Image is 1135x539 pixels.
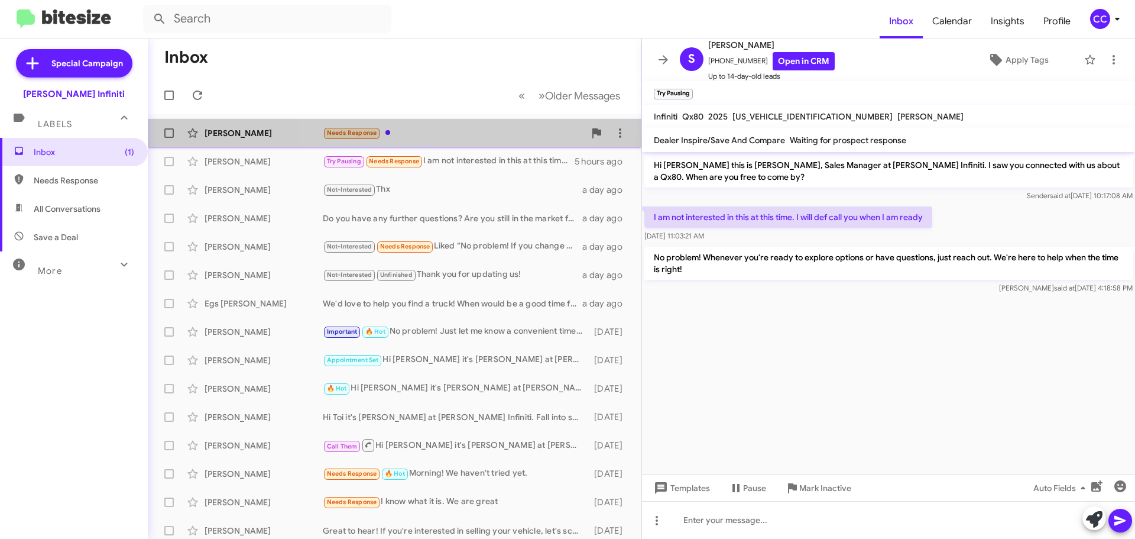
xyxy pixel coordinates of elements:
p: I am not interested in this at this time. I will def call you when I am ready [644,206,932,228]
span: Needs Response [327,498,377,506]
div: Hi [PERSON_NAME] it's [PERSON_NAME] at [PERSON_NAME] Infiniti. Fall into savings [DATE]! 🍂 Stop b... [323,382,588,395]
span: Apply Tags [1006,49,1049,70]
div: [PERSON_NAME] [205,496,323,508]
span: Not-Interested [327,271,372,279]
div: Thx [323,183,582,196]
div: [PERSON_NAME] [205,525,323,537]
a: Special Campaign [16,49,132,78]
div: Do you have any further questions? Are you still in the market for a vehicle? [323,212,582,224]
span: Needs Response [327,129,377,137]
small: Try Pausing [654,89,693,99]
p: No problem! Whenever you're ready to explore options or have questions, just reach out. We're her... [644,247,1133,280]
div: [PERSON_NAME] [205,383,323,395]
a: Calendar [923,4,981,38]
div: [PERSON_NAME] [205,411,323,423]
span: 🔥 Hot [385,470,405,477]
div: a day ago [582,212,632,224]
div: a day ago [582,298,632,309]
div: 5 hours ago [575,156,632,167]
div: [DATE] [588,496,632,508]
span: 2025 [708,111,728,122]
span: » [539,88,545,103]
h1: Inbox [164,48,208,67]
span: Save a Deal [34,231,78,243]
span: Pause [743,477,766,499]
span: Needs Response [369,157,419,165]
span: « [518,88,525,103]
div: I know what it is. We are great [323,495,588,509]
span: Auto Fields [1033,477,1090,499]
span: [PHONE_NUMBER] [708,52,835,70]
span: Older Messages [545,89,620,102]
div: [PERSON_NAME] [205,269,323,281]
button: Next [531,83,627,108]
span: Unfinished [380,271,413,279]
span: (1) [125,146,134,158]
span: [PERSON_NAME] [897,111,964,122]
div: [PERSON_NAME] [205,468,323,480]
button: Previous [511,83,532,108]
span: [PERSON_NAME] [708,38,835,52]
div: a day ago [582,241,632,253]
span: Sender [DATE] 10:17:08 AM [1027,191,1133,200]
input: Search [143,5,391,33]
div: [PERSON_NAME] [205,241,323,253]
span: Needs Response [34,175,134,186]
a: Open in CRM [773,52,835,70]
div: a day ago [582,184,632,196]
span: S [688,50,695,69]
div: [DATE] [588,354,632,366]
span: Important [327,328,358,335]
span: Needs Response [380,243,430,250]
div: [DATE] [588,411,632,423]
div: [DATE] [588,440,632,451]
div: Hi [PERSON_NAME] it's [PERSON_NAME] at [PERSON_NAME] Infiniti. Fall into savings [DATE]! 🍂 Stop b... [323,438,588,453]
div: a day ago [582,269,632,281]
div: [DATE] [588,468,632,480]
span: said at [1050,191,1071,200]
span: [US_VEHICLE_IDENTIFICATION_NUMBER] [732,111,893,122]
span: 🔥 Hot [327,385,347,392]
span: Appointment Set [327,356,379,364]
div: Hi Toi it's [PERSON_NAME] at [PERSON_NAME] Infiniti. Fall into savings [DATE]! 🍂 Stop by to shop ... [323,411,588,423]
span: Infiniti [654,111,677,122]
span: All Conversations [34,203,100,215]
a: Insights [981,4,1034,38]
div: I am not interested in this at this time. I will def call you when I am ready [323,154,575,168]
div: Egs [PERSON_NAME] [205,298,323,309]
span: Templates [651,477,710,499]
button: Pause [719,477,776,499]
div: We'd love to help you find a truck! When would be a good time for you to visit the dealership and... [323,298,582,309]
div: CC [1090,9,1110,29]
span: Call Them [327,443,358,450]
div: [DATE] [588,383,632,395]
span: Labels [38,119,72,130]
span: Mark Inactive [799,477,851,499]
span: Waiting for prospect response [790,135,906,146]
div: [PERSON_NAME] [205,354,323,366]
div: Liked “No problem! If you change your mind in the future or want to discuss details, feel free to... [323,240,582,253]
div: Great to hear! If you're interested in selling your vehicle, let's schedule a time for you to bri... [323,525,588,537]
span: More [38,266,62,276]
span: Not-Interested [327,243,372,250]
div: [PERSON_NAME] Infiniti [23,88,125,100]
div: Thank you for updating us! [323,268,582,282]
span: Inbox [880,4,923,38]
span: Up to 14-day-old leads [708,70,835,82]
span: 🔥 Hot [365,328,385,335]
span: Inbox [34,146,134,158]
div: [PERSON_NAME] [205,440,323,451]
a: Profile [1034,4,1080,38]
div: [PERSON_NAME] [205,127,323,139]
button: Mark Inactive [776,477,861,499]
div: No problem! Just let me know a convenient time for you next week to visit the dealership, and I'l... [323,325,588,338]
div: [PERSON_NAME] [205,184,323,196]
div: [PERSON_NAME] [205,212,323,224]
div: Morning! We haven't tried yet. [323,467,588,480]
div: [PERSON_NAME] [205,156,323,167]
span: said at [1054,283,1075,292]
div: [PERSON_NAME] [205,326,323,338]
